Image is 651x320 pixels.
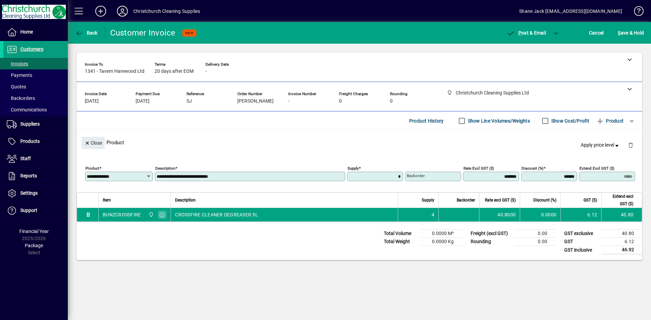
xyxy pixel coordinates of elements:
span: - [205,69,207,74]
td: Total Weight [380,238,421,246]
button: Product History [407,115,447,127]
span: 4 [432,211,434,218]
a: Home [3,24,68,41]
span: Backorders [7,95,35,101]
button: Add [90,5,112,17]
span: Close [84,137,102,149]
span: Customers [20,46,43,52]
span: Backorder [457,196,475,204]
span: Payments [7,72,32,78]
span: Apply price level [581,142,620,149]
td: Freight (excl GST) [467,230,515,238]
span: ave & Hold [618,27,644,38]
a: Backorders [3,92,68,104]
td: 0.0000 M³ [421,230,462,238]
span: Item [103,196,111,204]
span: 20 days after EOM [155,69,194,74]
label: Show Line Volumes/Weights [467,118,530,124]
span: 0 [339,99,342,104]
span: Suppliers [20,121,40,127]
mat-label: Supply [348,166,359,171]
span: 1341 - Tavern Harewood Ltd [85,69,144,74]
mat-label: Rate excl GST ($) [463,166,494,171]
td: Rounding [467,238,515,246]
span: Discount (%) [533,196,556,204]
app-page-header-button: Close [80,140,106,146]
span: S [618,30,620,36]
span: Product History [409,115,444,126]
td: 0.00 [515,238,555,246]
span: [DATE] [85,99,99,104]
span: Rate excl GST ($) [485,196,516,204]
a: Reports [3,168,68,185]
mat-label: Product [85,166,99,171]
td: 6.12 [601,238,642,246]
span: Extend excl GST ($) [606,193,633,208]
span: Quotes [7,84,26,89]
app-page-header-button: Back [68,27,105,39]
button: Post & Email [503,27,549,39]
td: 0.0000 Kg [421,238,462,246]
mat-label: Description [155,166,175,171]
mat-label: Discount (%) [521,166,544,171]
td: GST exclusive [561,230,601,238]
div: 40.8000 [484,211,516,218]
button: Profile [112,5,133,17]
td: GST [561,238,601,246]
button: Save & Hold [616,27,646,39]
span: Staff [20,156,31,161]
span: 0 [390,99,393,104]
span: [DATE] [136,99,150,104]
span: Package [25,243,43,248]
div: BUNZCROSSFIRE [103,211,141,218]
div: Shane Jack [EMAIL_ADDRESS][DOMAIN_NAME] [519,6,622,17]
button: Back [73,27,99,39]
a: Invoices [3,58,68,69]
a: Communications [3,104,68,115]
span: ost & Email [507,30,546,36]
span: Communications [7,107,47,112]
div: Customer Invoice [110,27,176,38]
span: Description [175,196,196,204]
span: [PERSON_NAME] [237,99,274,104]
span: Products [20,138,40,144]
span: - [288,99,290,104]
span: Financial Year [19,229,49,234]
td: 0.0000 [520,208,560,221]
a: Knowledge Base [629,1,643,23]
a: Products [3,133,68,150]
label: Show Cost/Profit [550,118,589,124]
a: Staff [3,150,68,167]
span: CROSSFIRE CLEANER DEGREASER 5L [175,211,258,218]
mat-label: Backorder [407,173,425,178]
span: Support [20,208,37,213]
app-page-header-button: Delete [623,142,639,148]
td: 6.12 [560,208,601,221]
div: Product [77,130,642,155]
td: 40.80 [601,230,642,238]
span: Product [596,115,624,126]
span: Home [20,29,33,35]
span: Back [75,30,98,36]
span: Christchurch Cleaning Supplies Ltd [147,211,155,218]
span: Reports [20,173,37,178]
span: P [518,30,521,36]
div: Christchurch Cleaning Supplies [133,6,200,17]
a: Settings [3,185,68,202]
span: SJ [186,99,192,104]
td: Total Volume [380,230,421,238]
mat-label: Extend excl GST ($) [579,166,614,171]
span: Invoices [7,61,28,66]
a: Support [3,202,68,219]
span: Supply [422,196,434,204]
span: Cancel [589,27,604,38]
button: Close [82,137,105,149]
td: GST inclusive [561,246,601,254]
a: Quotes [3,81,68,92]
td: 46.92 [601,246,642,254]
span: NEW [185,31,194,35]
button: Cancel [587,27,606,39]
span: Settings [20,190,38,196]
a: Payments [3,69,68,81]
button: Product [593,115,627,127]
